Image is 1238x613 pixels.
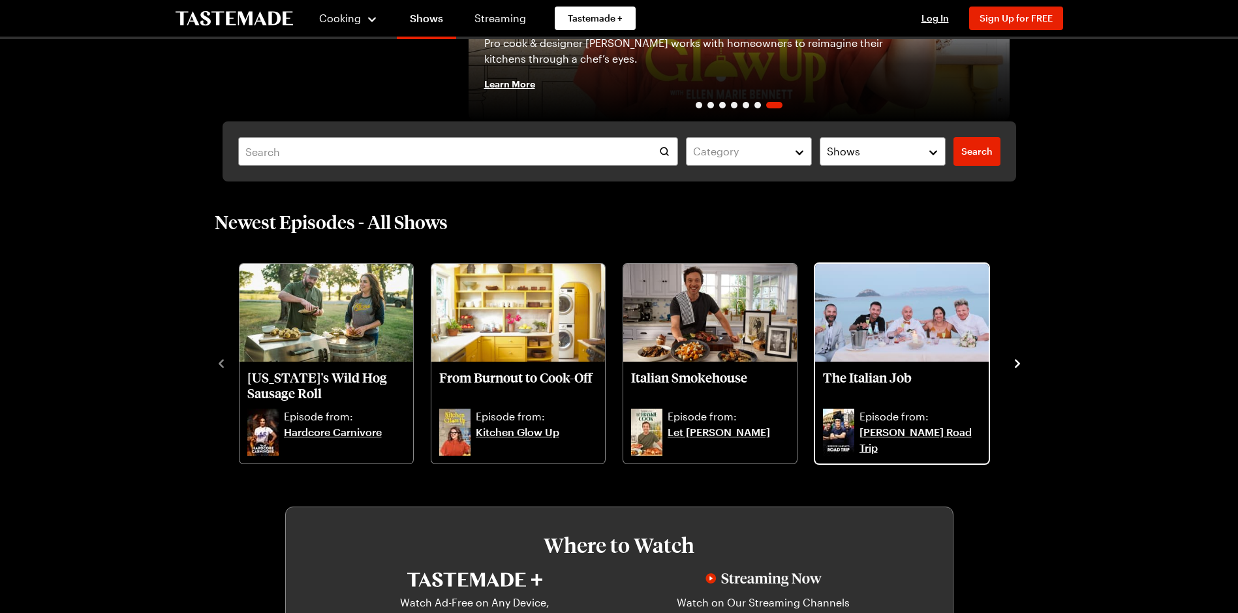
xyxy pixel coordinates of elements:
button: navigate to previous item [215,354,228,370]
a: Shows [397,3,456,39]
span: Log In [921,12,949,24]
input: Search [238,137,679,166]
div: The Italian Job [815,264,989,464]
h2: Newest Episodes - All Shows [215,210,448,234]
span: Go to slide 7 [766,102,782,108]
div: Italian Smokehouse [623,264,797,464]
img: Streaming [705,573,822,587]
button: Category [686,137,812,166]
span: Tastemade + [568,12,623,25]
span: Go to slide 5 [743,102,749,108]
p: Episode from: [476,409,597,424]
button: Shows [820,137,946,166]
h3: Where to Watch [325,533,914,557]
a: Oklahoma's Wild Hog Sausage Roll [247,369,405,406]
div: Category [693,144,785,159]
p: Italian Smokehouse [631,369,789,401]
span: Sign Up for FREE [980,12,1053,24]
p: Episode from: [859,409,981,424]
img: Oklahoma's Wild Hog Sausage Roll [240,264,413,362]
span: Go to slide 4 [731,102,737,108]
div: 3 / 10 [622,260,814,465]
button: Cooking [319,3,379,34]
span: Go to slide 6 [754,102,761,108]
div: 2 / 10 [430,260,622,465]
img: From Burnout to Cook-Off [431,264,605,362]
p: Episode from: [668,409,789,424]
a: Tastemade + [555,7,636,30]
span: Cooking [319,12,361,24]
div: 1 / 10 [238,260,430,465]
span: Search [961,145,993,158]
button: Log In [909,12,961,25]
img: Tastemade+ [407,573,542,587]
span: Shows [827,144,860,159]
div: 4 / 10 [814,260,1006,465]
a: Kitchen Glow Up [476,424,597,456]
div: Oklahoma's Wild Hog Sausage Roll [240,264,413,464]
a: The Italian Job [823,369,981,406]
span: Go to slide 3 [719,102,726,108]
p: Episode from: [284,409,405,424]
a: Italian Smokehouse [631,369,789,406]
button: Sign Up for FREE [969,7,1063,30]
p: Pro cook & designer [PERSON_NAME] works with homeowners to reimagine their kitchens through a che... [484,35,892,67]
a: Hardcore Carnivore [284,424,405,456]
a: filters [953,137,1000,166]
span: Go to slide 2 [707,102,714,108]
img: The Italian Job [815,264,989,362]
p: From Burnout to Cook-Off [439,369,597,401]
a: To Tastemade Home Page [176,11,293,26]
button: navigate to next item [1011,354,1024,370]
a: [PERSON_NAME] Road Trip [859,424,981,456]
img: Italian Smokehouse [623,264,797,362]
span: Learn More [484,77,535,90]
span: Go to slide 1 [696,102,702,108]
a: From Burnout to Cook-Off [439,369,597,406]
p: The Italian Job [823,369,981,401]
div: From Burnout to Cook-Off [431,264,605,464]
a: Let [PERSON_NAME] [668,424,789,456]
p: [US_STATE]'s Wild Hog Sausage Roll [247,369,405,401]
